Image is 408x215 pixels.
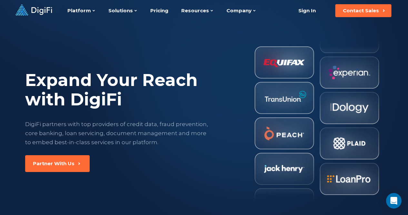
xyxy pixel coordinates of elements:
div: Expand Your Reach with DigiFi [25,70,208,109]
a: Sign In [290,4,323,17]
div: Contact Sales [343,7,379,14]
button: Partner With Us [25,155,90,172]
button: Contact Sales [335,4,391,17]
div: Partner With Us [33,160,75,167]
div: Open Intercom Messenger [386,193,402,209]
div: DigiFi partners with top providers of credit data, fraud prevention, core banking, loan servicing... [25,120,208,147]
